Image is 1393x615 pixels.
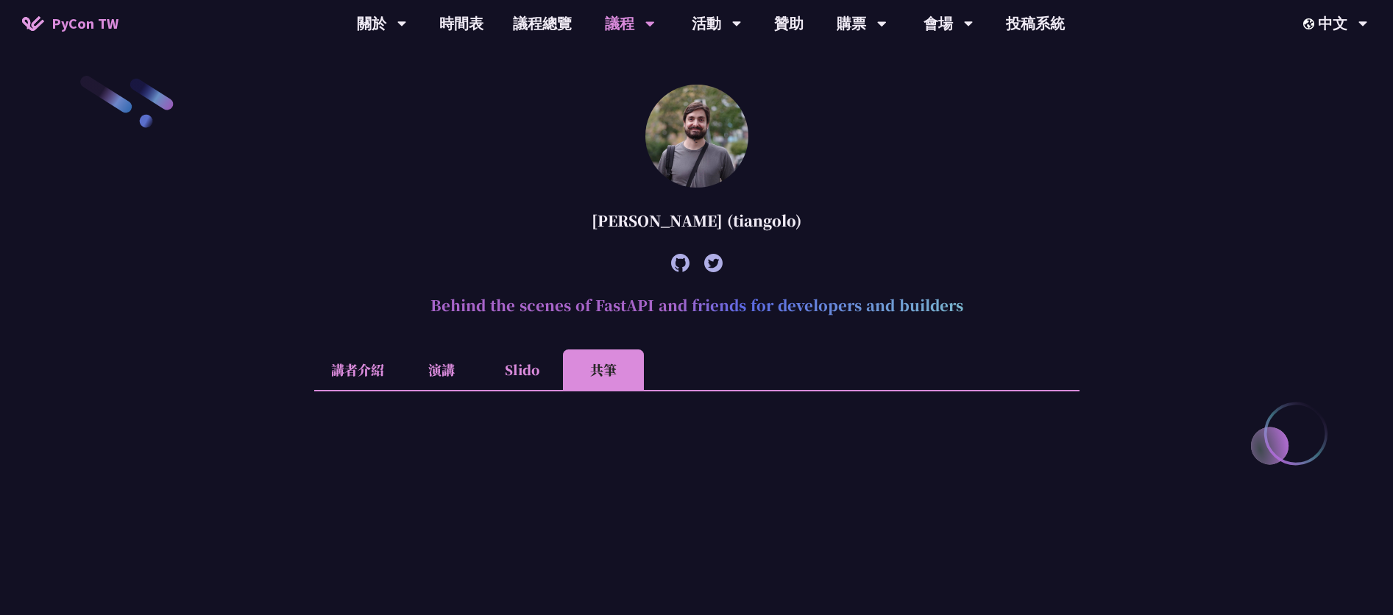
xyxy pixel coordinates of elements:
[314,349,401,390] li: 講者介紹
[401,349,482,390] li: 演講
[7,5,133,42] a: PyCon TW
[645,85,748,188] img: Sebastián Ramírez (tiangolo)
[1303,18,1318,29] img: Locale Icon
[52,13,118,35] span: PyCon TW
[563,349,644,390] li: 共筆
[22,16,44,31] img: Home icon of PyCon TW 2025
[314,283,1080,327] h2: Behind the scenes of FastAPI and friends for developers and builders
[482,349,563,390] li: Slido
[314,199,1080,243] div: [PERSON_NAME] (tiangolo)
